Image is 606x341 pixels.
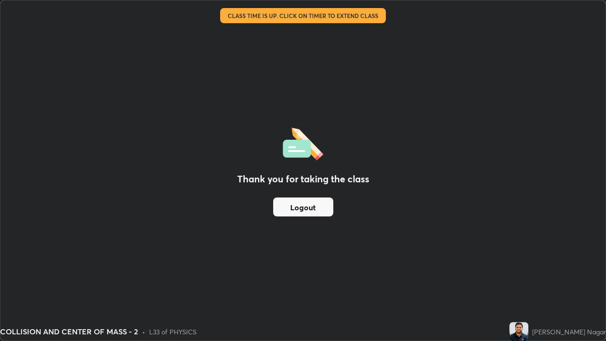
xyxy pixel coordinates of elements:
img: 9f4007268c7146d6abf57a08412929d2.jpg [509,322,528,341]
button: Logout [273,197,333,216]
div: L33 of PHYSICS [149,327,196,337]
div: [PERSON_NAME] Nagar [532,327,606,337]
img: offlineFeedback.1438e8b3.svg [283,125,323,161]
div: • [142,327,145,337]
h2: Thank you for taking the class [237,172,369,186]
